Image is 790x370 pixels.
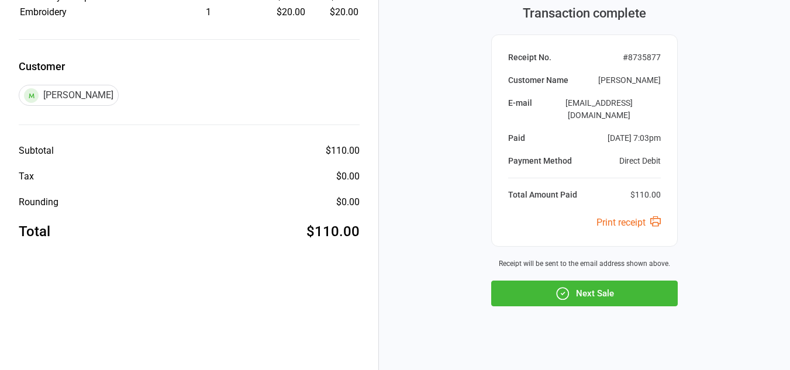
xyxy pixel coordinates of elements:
[19,195,58,209] div: Rounding
[598,74,661,87] div: [PERSON_NAME]
[19,221,50,242] div: Total
[491,281,678,306] button: Next Sale
[19,85,119,106] div: [PERSON_NAME]
[508,51,551,64] div: Receipt No.
[508,97,532,122] div: E-mail
[630,189,661,201] div: $110.00
[306,221,360,242] div: $110.00
[254,5,305,19] div: $20.00
[623,51,661,64] div: # 8735877
[508,189,577,201] div: Total Amount Paid
[596,217,661,228] a: Print receipt
[608,132,661,144] div: [DATE] 7:03pm
[20,6,67,18] span: Embroidery
[491,258,678,269] div: Receipt will be sent to the email address shown above.
[19,144,54,158] div: Subtotal
[326,144,360,158] div: $110.00
[508,74,568,87] div: Customer Name
[19,170,34,184] div: Tax
[537,97,661,122] div: [EMAIL_ADDRESS][DOMAIN_NAME]
[310,5,358,19] td: $20.00
[491,4,678,23] div: Transaction complete
[164,5,253,19] div: 1
[508,155,572,167] div: Payment Method
[336,170,360,184] div: $0.00
[619,155,661,167] div: Direct Debit
[19,58,360,74] label: Customer
[508,132,525,144] div: Paid
[336,195,360,209] div: $0.00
